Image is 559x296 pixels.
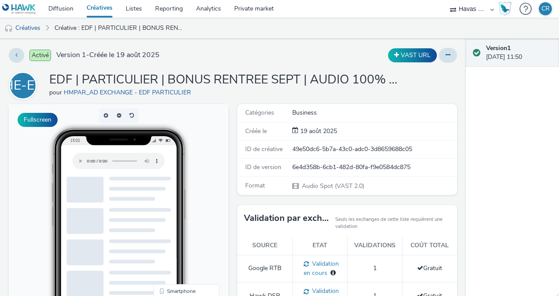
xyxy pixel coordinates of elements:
[237,237,292,255] th: Source
[402,237,457,255] th: Coût total
[9,81,40,90] a: HE-EP
[292,163,456,172] div: 6e4d358b-6cb1-482d-80fa-f9e0584dc875
[301,182,364,190] span: Audio Spot (VAST 2.0)
[292,108,456,117] div: Business
[64,88,195,97] a: HMPAR_AD EXCHANGE - EDF PARTICULIER
[292,237,347,255] th: Etat
[245,108,274,117] span: Catégories
[158,195,178,200] span: Desktop
[4,73,43,98] div: HE-EP
[146,182,209,192] li: Smartphone
[18,113,58,127] button: Fullscreen
[417,264,442,272] span: Gratuit
[62,34,71,39] span: 15:02
[498,2,512,16] img: Hawk Academy
[146,203,209,213] li: QR Code
[237,255,292,282] td: Google RTB
[4,24,13,33] img: audio
[245,163,281,171] span: ID de version
[56,50,160,60] span: Version 1 - Créée le 19 août 2025
[244,212,331,225] h3: Validation par exchange
[386,48,439,62] div: Dupliquer la créative en un VAST URL
[388,48,437,62] button: VAST URL
[245,127,267,135] span: Créée le
[292,145,456,154] div: 49e50dc6-5b7a-43c0-adc0-3d8659688c05
[347,237,402,255] th: Validations
[486,44,511,52] strong: Version 1
[50,18,190,39] a: Créative : EDF | PARTICULIER | BONUS RENTREE SEPT | AUDIO 100% LEON
[335,216,450,231] small: Seuls les exchanges de cette liste requièrent une validation
[29,50,51,61] span: Activé
[498,2,515,16] a: Hawk Academy
[541,2,550,15] div: CR
[298,127,337,135] span: 19 août 2025
[49,72,401,88] h1: EDF | PARTICULIER | BONUS RENTREE SEPT | AUDIO 100% LEON
[245,181,265,190] span: Format
[304,260,339,277] span: Validation en cours
[158,184,187,190] span: Smartphone
[486,44,552,62] div: [DATE] 11:50
[245,145,283,153] span: ID de créative
[49,88,64,97] span: pour
[2,4,36,14] img: undefined Logo
[298,127,337,136] div: Création 19 août 2025, 11:50
[373,264,377,272] span: 1
[146,192,209,203] li: Desktop
[158,206,179,211] span: QR Code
